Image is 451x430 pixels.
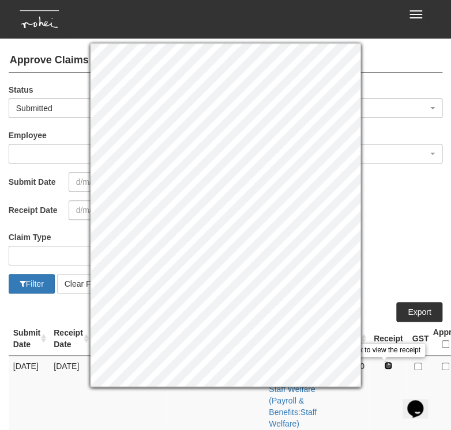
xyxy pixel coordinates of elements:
input: d/m/yyyy [69,200,195,220]
th: Receipt [369,322,408,356]
label: Submit Date [9,173,66,188]
button: Filter [9,274,55,294]
label: Claim Type [9,229,66,243]
label: Employee [9,127,66,141]
th: Receipt Date : activate to sort column ascending [49,322,92,356]
div: Submitted [16,102,202,114]
button: Clear Filter [57,274,111,294]
label: Receipt Date [9,201,66,216]
input: d/m/yyyy [69,172,195,192]
a: 03. ROHEI Internal : Staff Welfare (Payroll & Benefits:Staff Welfare) [269,361,317,428]
button: Submitted [9,98,217,118]
h4: Approve Claims [9,49,443,73]
div: Click to view the receipt [343,344,425,357]
th: GST [407,322,428,356]
iframe: chat widget [403,384,439,418]
a: Export [396,302,442,322]
label: Status [9,81,66,96]
th: Submit Date : activate to sort column ascending [9,322,49,356]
